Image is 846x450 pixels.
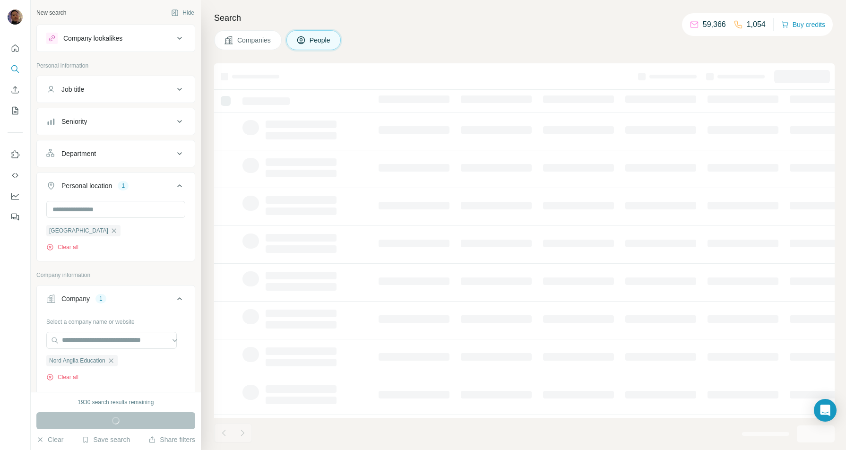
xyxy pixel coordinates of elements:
[36,61,195,70] p: Personal information
[49,226,108,235] span: [GEOGRAPHIC_DATA]
[82,435,130,444] button: Save search
[747,19,766,30] p: 1,054
[46,243,78,251] button: Clear all
[49,356,105,365] span: Nord Anglia Education
[8,208,23,225] button: Feedback
[95,294,106,303] div: 1
[37,142,195,165] button: Department
[310,35,331,45] span: People
[61,294,90,303] div: Company
[8,81,23,98] button: Enrich CSV
[8,102,23,119] button: My lists
[814,399,837,422] div: Open Intercom Messenger
[164,6,201,20] button: Hide
[61,181,112,190] div: Personal location
[46,314,185,326] div: Select a company name or website
[118,182,129,190] div: 1
[781,18,825,31] button: Buy credits
[8,167,23,184] button: Use Surfe API
[61,85,84,94] div: Job title
[237,35,272,45] span: Companies
[8,61,23,78] button: Search
[37,110,195,133] button: Seniority
[61,117,87,126] div: Seniority
[37,174,195,201] button: Personal location1
[8,146,23,163] button: Use Surfe on LinkedIn
[703,19,726,30] p: 59,366
[63,34,122,43] div: Company lookalikes
[36,435,63,444] button: Clear
[61,149,96,158] div: Department
[214,11,835,25] h4: Search
[37,27,195,50] button: Company lookalikes
[8,9,23,25] img: Avatar
[37,78,195,101] button: Job title
[148,435,195,444] button: Share filters
[46,373,78,381] button: Clear all
[36,9,66,17] div: New search
[37,287,195,314] button: Company1
[36,271,195,279] p: Company information
[8,40,23,57] button: Quick start
[78,398,154,407] div: 1930 search results remaining
[8,188,23,205] button: Dashboard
